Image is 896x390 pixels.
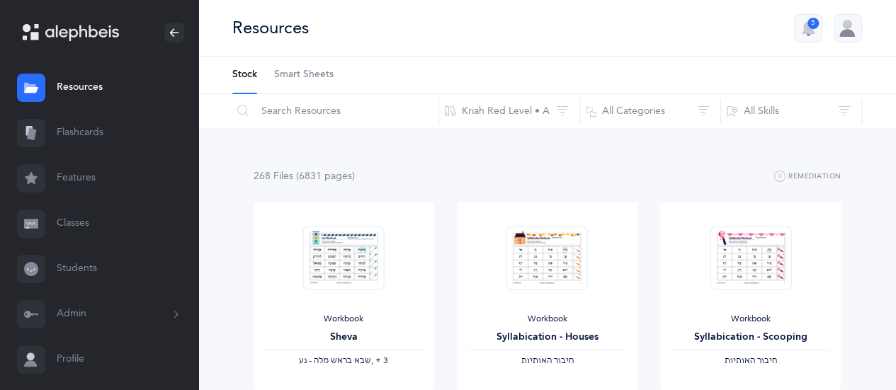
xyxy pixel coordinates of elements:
[807,18,819,29] div: 5
[468,314,626,325] div: Workbook
[506,226,588,290] img: Syllabication-Workbook-Level-1-EN_Red_Houses_thumbnail_1741114032.png
[303,226,385,290] img: Sheva-Workbook-Red_EN_thumbnail_1754012358.png
[774,168,841,185] button: Remediation
[265,355,423,367] div: ‪, + 3‬
[579,94,721,128] button: All Categories
[265,330,423,345] div: Sheva
[348,171,352,182] span: s
[289,171,293,182] span: s
[671,330,829,345] div: Syllabication - Scooping
[468,330,626,345] div: Syllabication - Houses
[232,94,439,128] input: Search Resources
[710,226,791,290] img: Syllabication-Workbook-Level-1-EN_Red_Scooping_thumbnail_1741114434.png
[254,171,293,182] span: 268 File
[438,94,580,128] button: Kriah Red Level • A
[232,16,309,40] div: Resources
[725,355,777,365] span: ‫חיבור האותיות‬
[720,94,862,128] button: All Skills
[296,171,355,182] span: (6831 page )
[671,314,829,325] div: Workbook
[521,355,573,365] span: ‫חיבור האותיות‬
[794,14,822,42] button: 5
[299,355,371,365] span: ‫שבא בראש מלה - נע‬
[265,314,423,325] div: Workbook
[274,68,334,82] span: Smart Sheets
